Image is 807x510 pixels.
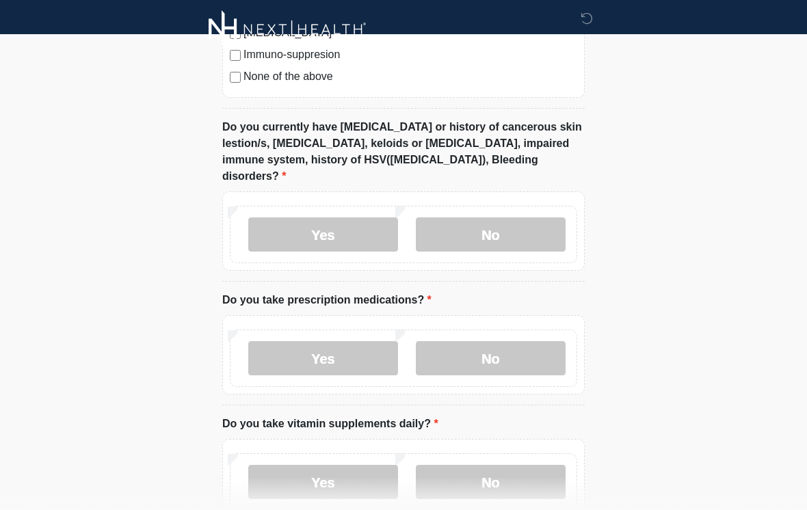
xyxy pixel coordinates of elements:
[222,119,585,185] label: Do you currently have [MEDICAL_DATA] or history of cancerous skin lestion/s, [MEDICAL_DATA], kelo...
[222,416,438,432] label: Do you take vitamin supplements daily?
[416,217,566,252] label: No
[248,217,398,252] label: Yes
[248,465,398,499] label: Yes
[230,72,241,83] input: None of the above
[248,341,398,375] label: Yes
[209,10,367,48] img: Next-Health Logo
[416,341,566,375] label: No
[222,292,432,308] label: Do you take prescription medications?
[416,465,566,499] label: No
[243,68,577,85] label: None of the above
